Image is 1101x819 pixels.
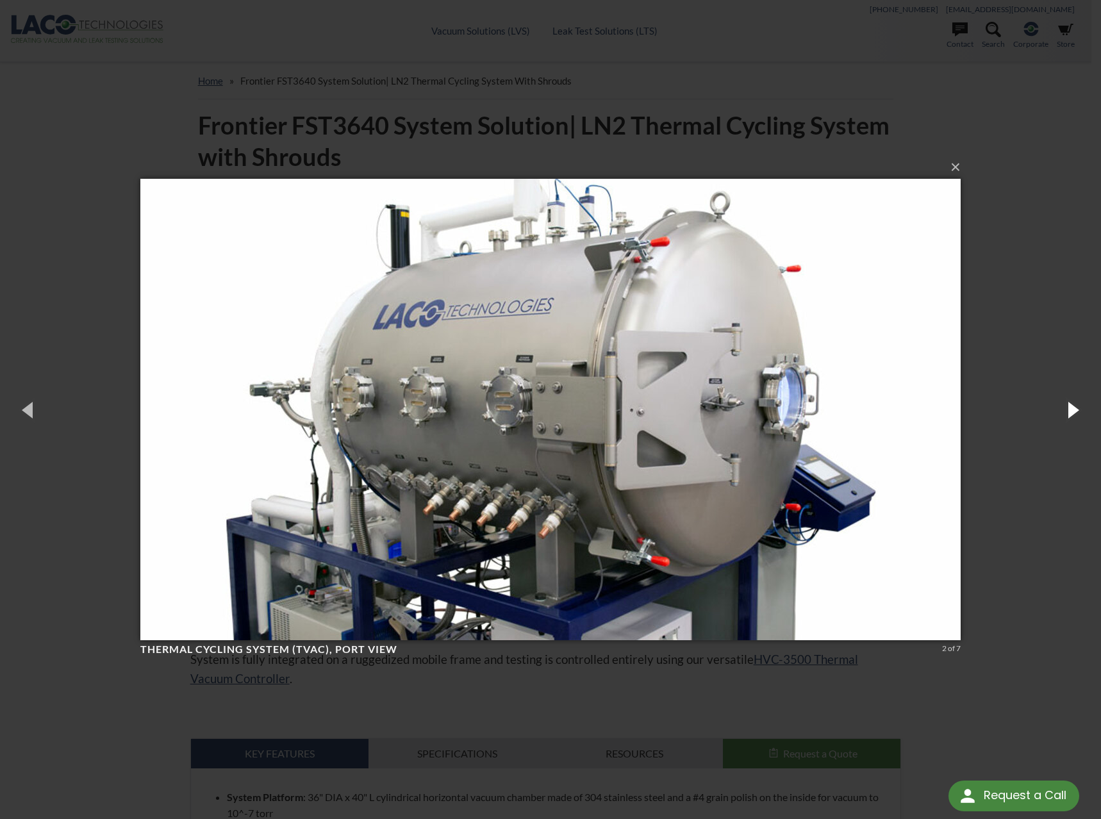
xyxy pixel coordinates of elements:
div: Request a Call [948,781,1079,811]
div: Request a Call [984,781,1066,810]
button: × [144,153,964,181]
h4: Thermal Cycling System (TVAC), port view [140,643,938,656]
div: 2 of 7 [942,643,961,654]
button: Next (Right arrow key) [1043,374,1101,445]
img: Thermal Cycling System (TVAC), port view [140,153,961,666]
img: round button [957,786,978,806]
